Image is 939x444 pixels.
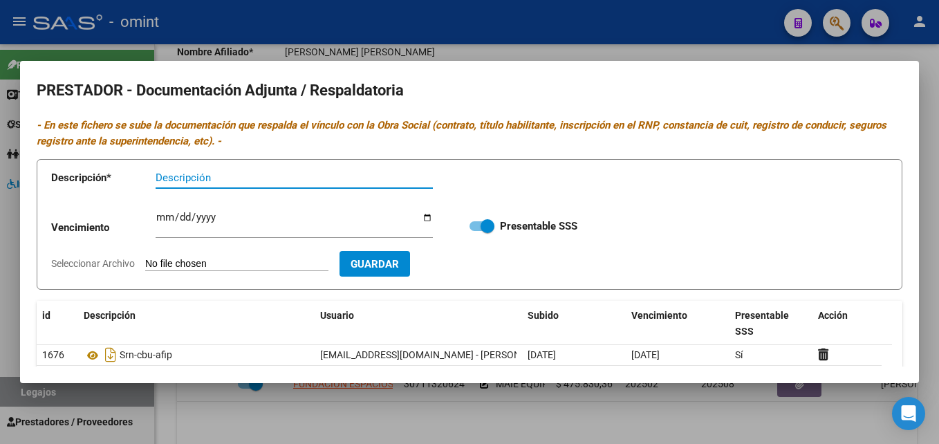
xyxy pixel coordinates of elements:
[51,170,156,186] p: Descripción
[42,310,50,321] span: id
[320,310,354,321] span: Usuario
[892,397,925,430] div: Open Intercom Messenger
[37,301,78,346] datatable-header-cell: id
[351,258,399,270] span: Guardar
[51,220,156,236] p: Vencimiento
[528,310,559,321] span: Subido
[735,349,743,360] span: Sí
[631,349,660,360] span: [DATE]
[340,251,410,277] button: Guardar
[78,301,315,346] datatable-header-cell: Descripción
[320,349,555,360] span: [EMAIL_ADDRESS][DOMAIN_NAME] - [PERSON_NAME]
[102,344,120,366] i: Descargar documento
[51,258,135,269] span: Seleccionar Archivo
[631,310,687,321] span: Vencimiento
[735,310,789,337] span: Presentable SSS
[315,301,522,346] datatable-header-cell: Usuario
[729,301,812,346] datatable-header-cell: Presentable SSS
[812,301,882,346] datatable-header-cell: Acción
[120,350,172,361] span: Srn-cbu-afip
[528,349,556,360] span: [DATE]
[626,301,729,346] datatable-header-cell: Vencimiento
[818,310,848,321] span: Acción
[37,77,902,104] h2: PRESTADOR - Documentación Adjunta / Respaldatoria
[500,220,577,232] strong: Presentable SSS
[42,349,64,360] span: 1676
[84,310,136,321] span: Descripción
[522,301,626,346] datatable-header-cell: Subido
[37,119,886,147] i: - En este fichero se sube la documentación que respalda el vínculo con la Obra Social (contrato, ...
